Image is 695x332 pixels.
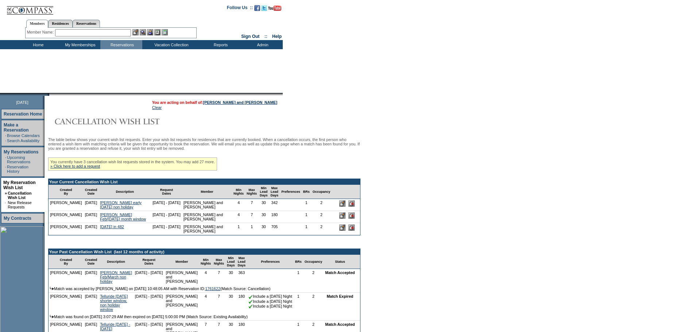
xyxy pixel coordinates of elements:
td: Max Nights [212,255,225,269]
td: 4 [199,269,212,285]
td: 2 [311,223,332,235]
a: [PERSON_NAME] Feb/March non holiday [100,270,132,284]
td: 1 [294,293,303,313]
nobr: [DATE] - [DATE] [152,212,181,217]
a: My Reservations [4,149,38,155]
td: 30 [258,199,269,211]
img: blank.gif [49,93,50,96]
span: :: [265,34,267,39]
a: Telluride [DATE] - [DATE] [100,322,130,331]
nobr: Include a [DATE] Night [248,299,292,304]
td: [PERSON_NAME] [49,211,84,223]
td: [DATE] [84,211,99,223]
img: chkSmaller.gif [248,304,253,309]
td: Preferences [247,255,294,269]
td: [DATE] [84,199,99,211]
a: Upcoming Reservations [7,155,30,164]
td: [PERSON_NAME] and [PERSON_NAME] [182,211,232,223]
input: Edit this Request [339,224,345,231]
td: 7 [245,199,258,211]
td: 1 [302,199,311,211]
td: Follow Us :: [227,4,253,13]
img: b_edit.gif [132,29,139,35]
input: Edit this Request [339,200,345,207]
td: Member [182,185,232,199]
td: Min Nights [199,255,212,269]
img: Become our fan on Facebook [254,5,260,11]
td: Home [16,40,58,49]
a: [DATE] in 482 [100,224,124,229]
td: Match was accepted by [PERSON_NAME] on [DATE] 10:48:05 AM with Reservation ID: (Match Source: Can... [49,285,360,293]
td: Description [99,185,151,199]
td: 2 [311,199,332,211]
nobr: Include a [DATE] Night [248,294,292,298]
img: Subscribe to our YouTube Channel [268,5,281,11]
td: Max Nights [245,185,258,199]
td: Your Past Cancellation Wish List (last 12 months of activity) [49,249,360,255]
a: [PERSON_NAME] and [PERSON_NAME] [203,100,277,105]
td: Created Date [84,255,99,269]
td: 1 [302,223,311,235]
td: Admin [241,40,283,49]
td: 1 [232,223,245,235]
a: Follow us on Twitter [261,7,267,12]
td: Reports [199,40,241,49]
td: Request Dates [151,185,182,199]
a: My Reservation Wish List [3,180,36,190]
td: 342 [269,199,280,211]
td: · [5,138,6,143]
a: Make a Reservation [4,122,29,133]
td: 30 [258,223,269,235]
td: [PERSON_NAME] [49,223,84,235]
td: [PERSON_NAME] and [PERSON_NAME] [182,223,232,235]
td: [PERSON_NAME] and [PERSON_NAME] [182,199,232,211]
td: Min Lead Days [258,185,269,199]
td: Request Dates [134,255,165,269]
a: Browse Calendars [7,133,40,138]
a: Residences [48,20,73,27]
a: Members [26,20,49,28]
td: Status [324,255,356,269]
input: Delete this Request [348,212,355,219]
td: Reservations [100,40,142,49]
td: Your Current Cancellation Wish List [49,179,360,185]
a: » Click here to add a request [50,164,100,168]
td: · [5,165,6,173]
a: 1761622 [205,286,220,291]
td: Max Lead Days [269,185,280,199]
td: Occupancy [311,185,332,199]
nobr: [DATE] - [DATE] [135,322,163,327]
td: Created Date [84,185,99,199]
input: Delete this Request [348,200,355,207]
div: Member Name: [27,29,55,35]
span: [DATE] [16,100,28,105]
td: 7 [212,269,225,285]
td: 7 [212,293,225,313]
td: Preferences [280,185,302,199]
td: Member [164,255,199,269]
td: [DATE] [84,293,99,313]
img: arrow.gif [50,315,54,318]
img: promoShadowLeftCorner.gif [47,93,49,96]
td: 363 [236,269,247,285]
span: You are acting on behalf of: [152,100,277,105]
td: Vacation Collection [142,40,199,49]
td: 180 [236,293,247,313]
td: Max Lead Days [236,255,247,269]
td: [PERSON_NAME] [49,293,84,313]
img: chkSmaller.gif [248,300,253,304]
input: Delete this Request [348,224,355,231]
a: Help [272,34,282,39]
td: · [5,133,6,138]
nobr: Match Accepted [325,270,355,275]
img: Impersonate [147,29,153,35]
td: Min Lead Days [225,255,236,269]
nobr: [DATE] - [DATE] [135,270,163,275]
td: Description [99,255,134,269]
td: 1 [245,223,258,235]
td: 1 [302,211,311,223]
a: Cancellation Wish List [8,191,31,200]
td: · [5,155,6,164]
td: Match was found on [DATE] 3:07:29 AM then expired on [DATE] 5:00:00 PM (Match Source: Existing Av... [49,313,360,321]
a: Search Availability [7,138,39,143]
